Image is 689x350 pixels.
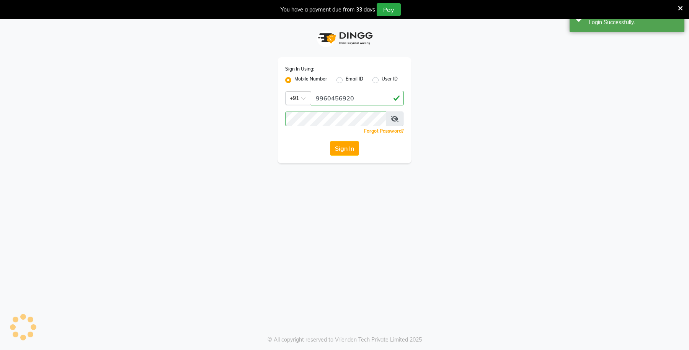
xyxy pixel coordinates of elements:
label: Sign In Using: [285,66,314,72]
label: Mobile Number [294,76,327,85]
a: Forgot Password? [364,128,404,134]
div: Login Successfully. [589,18,679,26]
label: User ID [382,76,398,85]
img: logo1.svg [314,27,375,49]
input: Username [311,91,404,105]
button: Pay [377,3,401,16]
button: Sign In [330,141,359,156]
div: You have a payment due from 33 days [281,6,375,14]
input: Username [285,112,386,126]
label: Email ID [346,76,363,85]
